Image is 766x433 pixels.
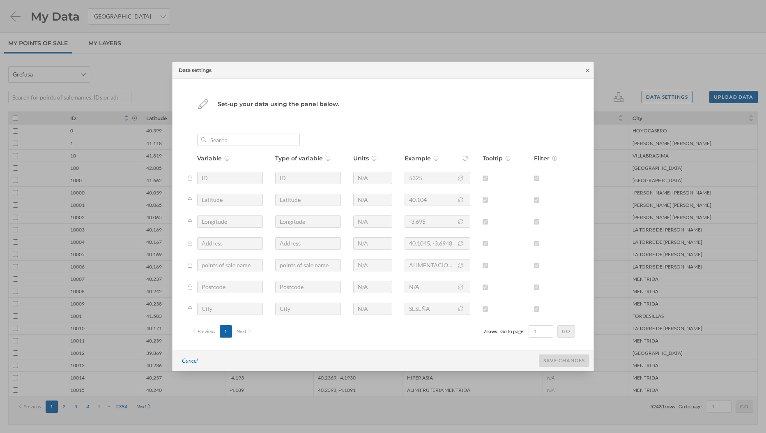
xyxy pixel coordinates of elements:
span: ID [280,174,286,182]
span: 40.104 [409,196,427,204]
div: Cancel [177,354,202,368]
span: City [202,305,212,313]
span: N/A [409,283,419,291]
span: Support [16,6,46,13]
span: N/A [358,283,368,291]
span: 7 [483,328,486,334]
span: rows [486,328,497,334]
span: 40.1045, -3.6948 [409,239,452,248]
span: ALIMENTACION LA [PERSON_NAME] [409,261,455,269]
input: 1 [531,327,551,336]
span: . [497,328,498,334]
div: Variable [197,154,263,162]
div: Data settings [179,67,212,74]
span: Go to page: [500,328,524,335]
div: Filter [534,154,573,162]
span: N/A [358,305,368,313]
span: SESEÑA [409,305,430,313]
span: points of sale name [280,261,329,269]
span: -3.695 [409,218,426,226]
span: Address [202,239,223,248]
span: points of sale name [202,261,251,269]
span: N/A [358,218,368,226]
span: City [280,305,290,313]
span: 5325 [409,174,422,182]
span: N/A [358,261,368,269]
span: Postcode [280,283,304,291]
span: Longitude [280,218,305,226]
span: ID [202,174,208,182]
div: Units [353,154,392,162]
span: Latitude [280,196,301,204]
span: Postcode [202,283,225,291]
span: Address [280,239,301,248]
span: Longitude [202,218,227,226]
span: Latitude [202,196,223,204]
span: N/A [358,239,368,248]
span: N/A [358,174,368,182]
span: N/A [358,196,368,204]
div: Tooltip [483,154,522,162]
div: Type of variable [275,154,341,162]
h1: Set-up your data using the panel below. [218,100,339,108]
div: Example [405,154,470,162]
